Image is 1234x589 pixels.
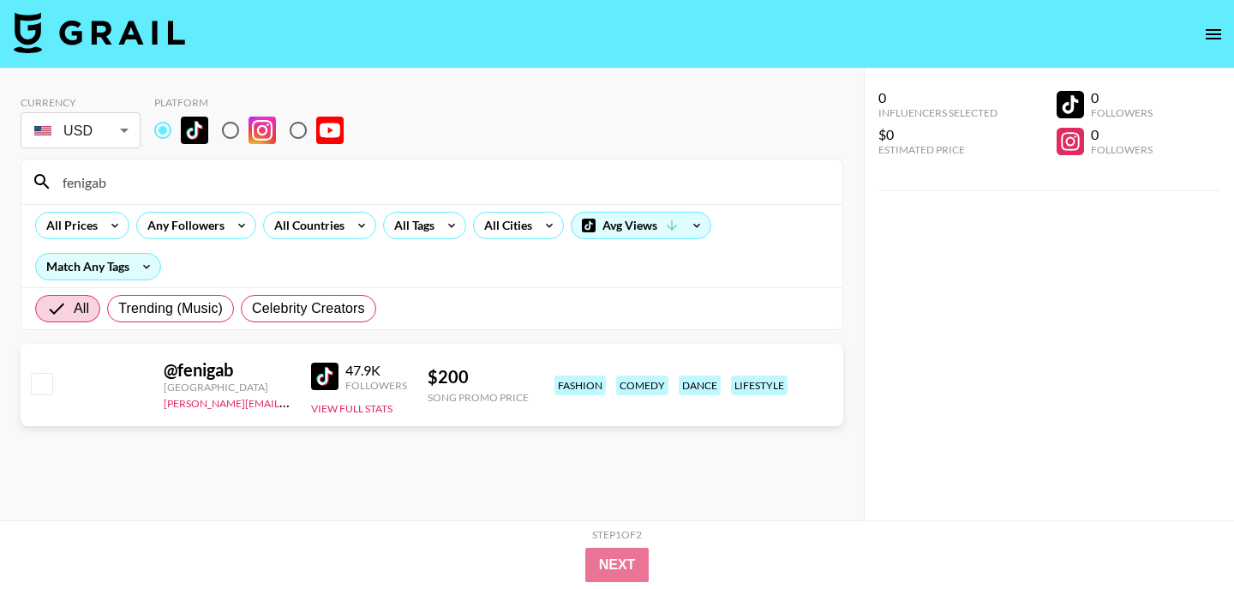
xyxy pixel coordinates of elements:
[154,96,357,109] div: Platform
[345,379,407,392] div: Followers
[52,168,832,195] input: Search by User Name
[878,126,997,143] div: $0
[164,359,291,381] div: @ fenigab
[384,213,438,238] div: All Tags
[1091,89,1153,106] div: 0
[164,394,499,410] a: [PERSON_NAME][EMAIL_ADDRESS][PERSON_NAME][DOMAIN_NAME]
[679,376,721,395] div: dance
[428,391,529,404] div: Song Promo Price
[36,254,160,279] div: Match Any Tags
[311,402,392,415] button: View Full Stats
[731,376,788,395] div: lifestyle
[311,363,338,390] img: TikTok
[878,106,997,119] div: Influencers Selected
[74,298,89,319] span: All
[585,548,650,582] button: Next
[249,117,276,144] img: Instagram
[1091,106,1153,119] div: Followers
[878,143,997,156] div: Estimated Price
[137,213,228,238] div: Any Followers
[345,362,407,379] div: 47.9K
[24,116,137,146] div: USD
[36,213,101,238] div: All Prices
[252,298,365,319] span: Celebrity Creators
[164,381,291,394] div: [GEOGRAPHIC_DATA]
[264,213,348,238] div: All Countries
[554,376,606,395] div: fashion
[21,96,141,109] div: Currency
[428,366,529,388] div: $ 200
[1091,126,1153,143] div: 0
[118,298,223,319] span: Trending (Music)
[616,376,668,395] div: comedy
[181,117,208,144] img: TikTok
[572,213,710,238] div: Avg Views
[474,213,536,238] div: All Cities
[1196,17,1231,51] button: open drawer
[316,117,344,144] img: YouTube
[592,528,642,541] div: Step 1 of 2
[1091,143,1153,156] div: Followers
[1148,503,1213,568] iframe: Drift Widget Chat Controller
[14,12,185,53] img: Grail Talent
[878,89,997,106] div: 0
